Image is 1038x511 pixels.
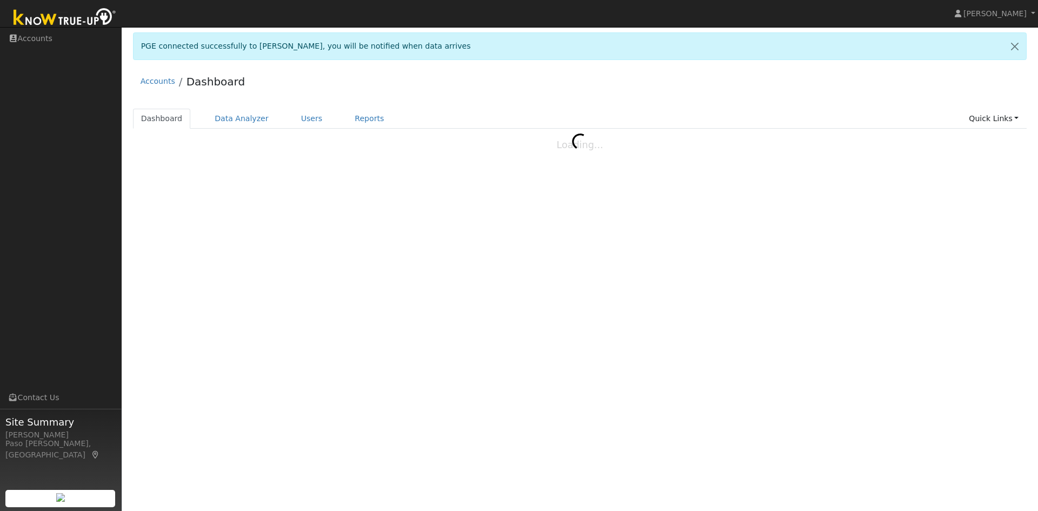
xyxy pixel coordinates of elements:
a: Close [1003,33,1026,59]
div: Paso [PERSON_NAME], [GEOGRAPHIC_DATA] [5,438,116,461]
img: Know True-Up [8,6,122,30]
a: Accounts [141,77,175,85]
img: retrieve [56,493,65,502]
span: Site Summary [5,415,116,429]
a: Quick Links [961,109,1027,129]
div: PGE connected successfully to [PERSON_NAME], you will be notified when data arrives [133,32,1027,60]
span: [PERSON_NAME] [963,9,1027,18]
a: Map [91,450,101,459]
a: Dashboard [187,75,245,88]
div: [PERSON_NAME] [5,429,116,441]
a: Users [293,109,331,129]
a: Data Analyzer [207,109,277,129]
a: Dashboard [133,109,191,129]
a: Reports [347,109,392,129]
